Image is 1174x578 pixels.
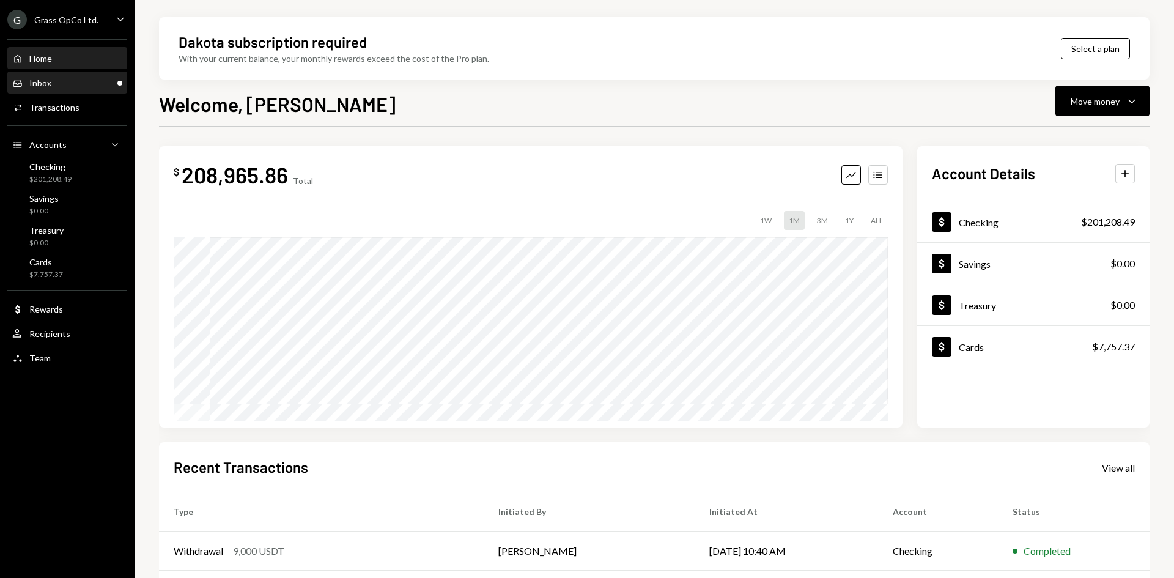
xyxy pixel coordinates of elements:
[959,341,984,353] div: Cards
[1081,215,1135,229] div: $201,208.49
[917,243,1150,284] a: Savings$0.00
[174,544,223,558] div: Withdrawal
[7,298,127,320] a: Rewards
[484,492,695,532] th: Initiated By
[1102,462,1135,474] div: View all
[1061,38,1130,59] button: Select a plan
[29,328,70,339] div: Recipients
[29,174,72,185] div: $201,208.49
[1071,95,1120,108] div: Move money
[917,284,1150,325] a: Treasury$0.00
[7,10,27,29] div: G
[7,133,127,155] a: Accounts
[959,258,991,270] div: Savings
[29,225,64,235] div: Treasury
[959,300,996,311] div: Treasury
[29,193,59,204] div: Savings
[998,492,1150,532] th: Status
[29,78,51,88] div: Inbox
[959,217,999,228] div: Checking
[1102,461,1135,474] a: View all
[174,166,179,178] div: $
[29,206,59,217] div: $0.00
[7,322,127,344] a: Recipients
[159,492,484,532] th: Type
[7,96,127,118] a: Transactions
[1055,86,1150,116] button: Move money
[784,211,805,230] div: 1M
[484,532,695,571] td: [PERSON_NAME]
[29,238,64,248] div: $0.00
[233,544,284,558] div: 9,000 USDT
[1110,298,1135,313] div: $0.00
[179,32,367,52] div: Dakota subscription required
[7,221,127,251] a: Treasury$0.00
[1092,339,1135,354] div: $7,757.37
[7,253,127,283] a: Cards$7,757.37
[695,532,878,571] td: [DATE] 10:40 AM
[1110,256,1135,271] div: $0.00
[34,15,98,25] div: Grass OpCo Ltd.
[159,92,396,116] h1: Welcome, [PERSON_NAME]
[7,190,127,219] a: Savings$0.00
[695,492,878,532] th: Initiated At
[878,492,998,532] th: Account
[29,139,67,150] div: Accounts
[878,532,998,571] td: Checking
[7,347,127,369] a: Team
[917,326,1150,367] a: Cards$7,757.37
[7,158,127,187] a: Checking$201,208.49
[7,47,127,69] a: Home
[917,201,1150,242] a: Checking$201,208.49
[932,163,1035,183] h2: Account Details
[179,52,489,65] div: With your current balance, your monthly rewards exceed the cost of the Pro plan.
[174,457,308,477] h2: Recent Transactions
[182,161,288,188] div: 208,965.86
[755,211,777,230] div: 1W
[29,353,51,363] div: Team
[7,72,127,94] a: Inbox
[29,304,63,314] div: Rewards
[840,211,858,230] div: 1Y
[812,211,833,230] div: 3M
[1024,544,1071,558] div: Completed
[29,257,63,267] div: Cards
[293,176,313,186] div: Total
[29,102,79,113] div: Transactions
[866,211,888,230] div: ALL
[29,53,52,64] div: Home
[29,161,72,172] div: Checking
[29,270,63,280] div: $7,757.37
